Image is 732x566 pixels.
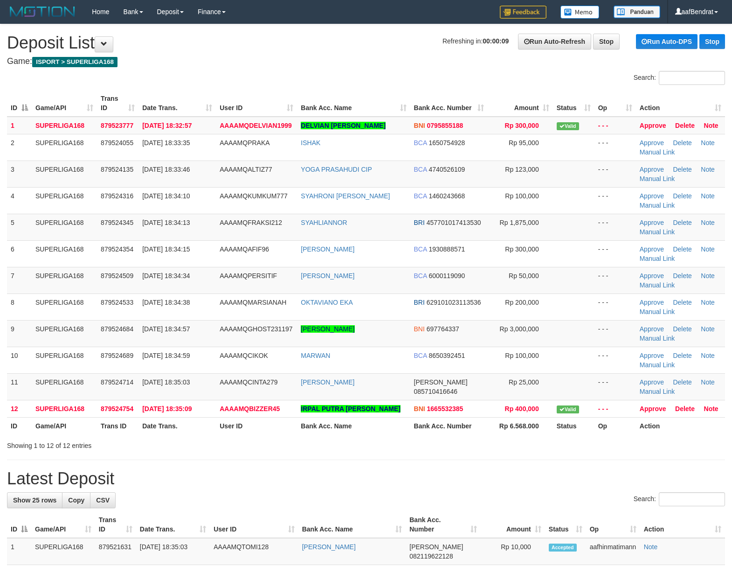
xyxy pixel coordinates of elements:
a: Note [701,192,715,200]
td: AAAAMQTOMI128 [210,538,298,565]
a: Manual Link [640,228,675,236]
td: 879521631 [95,538,136,565]
th: User ID: activate to sort column ascending [216,90,297,117]
span: Rp 25,000 [509,378,539,386]
th: Amount: activate to sort column ascending [481,511,545,538]
a: Approve [640,219,664,226]
span: [DATE] 18:34:15 [142,245,190,253]
span: 879524316 [101,192,133,200]
span: [PERSON_NAME] [409,543,463,551]
a: Show 25 rows [7,492,62,508]
span: Rp 300,000 [505,245,539,253]
span: Copy 082119622128 to clipboard [409,552,453,560]
span: 879524055 [101,139,133,147]
a: Manual Link [640,281,675,289]
span: BCA [414,192,427,200]
span: [DATE] 18:35:09 [142,405,192,412]
span: 879523777 [101,122,133,129]
a: Note [701,166,715,173]
span: Refreshing in: [442,37,509,45]
th: Trans ID: activate to sort column ascending [95,511,136,538]
a: Note [701,352,715,359]
span: [DATE] 18:34:57 [142,325,190,333]
a: Stop [593,34,620,49]
a: Note [701,378,715,386]
th: Rp 6.568.000 [488,417,553,434]
span: Copy 697764337 to clipboard [427,325,459,333]
span: Rp 95,000 [509,139,539,147]
td: SUPERLIGA168 [32,373,97,400]
input: Search: [659,492,725,506]
a: Delete [673,378,691,386]
td: SUPERLIGA168 [32,187,97,214]
span: 879524689 [101,352,133,359]
a: DELVIAN [PERSON_NAME] [301,122,386,129]
td: SUPERLIGA168 [32,400,97,417]
strong: 00:00:09 [483,37,509,45]
span: Copy 1665532385 to clipboard [427,405,463,412]
span: ISPORT > SUPERLIGA168 [32,57,117,67]
a: [PERSON_NAME] [301,325,354,333]
a: Approve [640,122,666,129]
span: [PERSON_NAME] [414,378,468,386]
span: AAAAMQALTIZ77 [220,166,272,173]
td: aafhinmatimann [586,538,640,565]
a: MARWAN [301,352,330,359]
span: 879524354 [101,245,133,253]
a: Note [701,245,715,253]
td: - - - [594,187,636,214]
a: Delete [673,245,691,253]
span: AAAAMQDELVIAN1999 [220,122,292,129]
a: Delete [673,352,691,359]
span: [DATE] 18:34:13 [142,219,190,226]
a: Manual Link [640,175,675,182]
a: Approve [640,405,666,412]
td: - - - [594,400,636,417]
img: panduan.png [614,6,660,18]
a: Stop [699,34,725,49]
span: BRI [414,219,425,226]
span: AAAAMQPERSITIF [220,272,277,280]
a: IRPAL PUTRA [PERSON_NAME] [301,405,401,412]
th: Status: activate to sort column ascending [545,511,586,538]
td: - - - [594,347,636,373]
td: [DATE] 18:35:03 [136,538,210,565]
input: Search: [659,71,725,85]
a: Manual Link [640,255,675,262]
h4: Game: [7,57,725,66]
span: 879524533 [101,299,133,306]
span: [DATE] 18:34:34 [142,272,190,280]
a: Approve [640,299,664,306]
th: Game/API [32,417,97,434]
span: Copy 1650754928 to clipboard [428,139,465,147]
span: AAAAMQPRAKA [220,139,269,147]
th: Status: activate to sort column ascending [553,90,594,117]
th: Action: activate to sort column ascending [640,511,725,538]
h1: Deposit List [7,34,725,52]
th: ID: activate to sort column descending [7,90,32,117]
span: Rp 300,000 [505,122,539,129]
span: AAAAMQCIKOK [220,352,268,359]
td: Rp 10,000 [481,538,545,565]
span: Accepted [549,544,577,552]
label: Search: [634,71,725,85]
span: Rp 3,000,000 [500,325,539,333]
span: Copy [68,496,84,504]
td: SUPERLIGA168 [32,320,97,347]
a: Note [704,405,718,412]
a: [PERSON_NAME] [302,543,356,551]
a: Delete [673,139,691,147]
h1: Latest Deposit [7,469,725,488]
a: Note [701,139,715,147]
span: [DATE] 18:34:38 [142,299,190,306]
span: Valid transaction [557,122,579,130]
span: 879524345 [101,219,133,226]
td: SUPERLIGA168 [31,538,95,565]
td: - - - [594,134,636,161]
th: Date Trans. [138,417,216,434]
span: BCA [414,245,427,253]
td: SUPERLIGA168 [32,161,97,187]
span: AAAAMQFRAKSI212 [220,219,282,226]
a: [PERSON_NAME] [301,378,354,386]
a: Delete [673,299,691,306]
